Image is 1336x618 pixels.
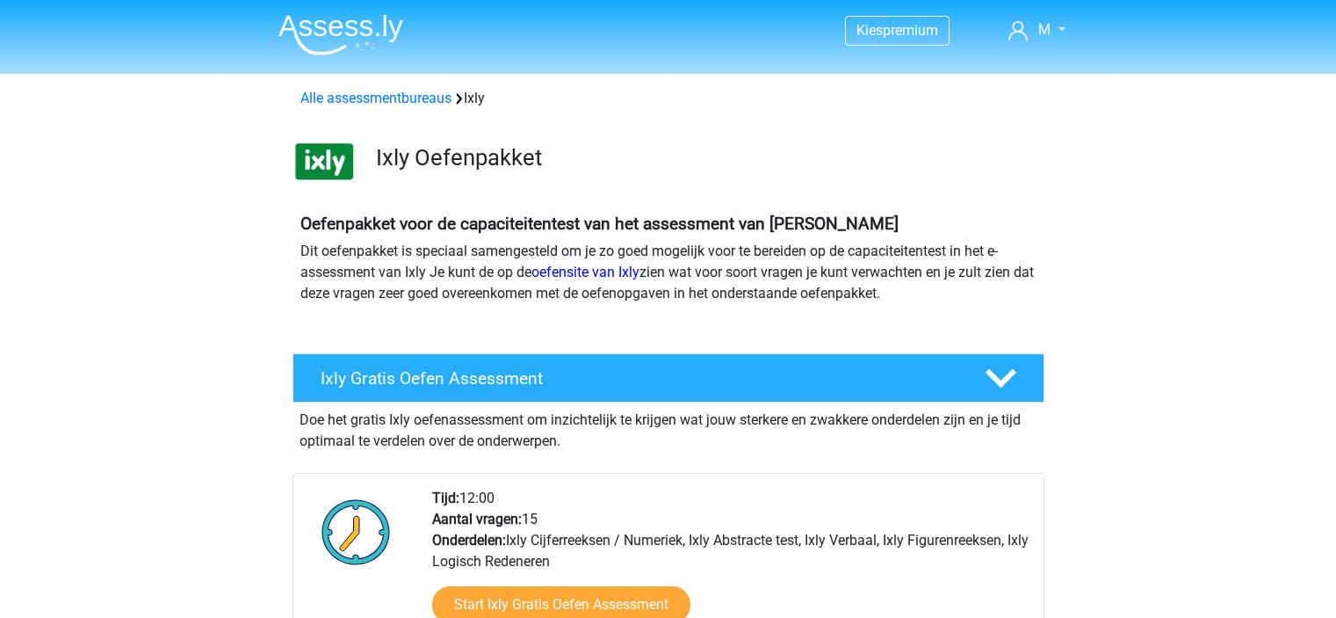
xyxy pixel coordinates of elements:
[278,14,403,55] img: Assessly
[432,511,522,527] b: Aantal vragen:
[1038,21,1051,38] span: M
[300,90,451,106] a: Alle assessmentbureaus
[292,403,1044,452] div: Doe het gratis Ixly oefenassessment om inzichtelijk te krijgen wat jouw sterkere en zwakkere onde...
[432,532,506,549] b: Onderdelen:
[376,144,1030,171] h3: Ixly Oefenpakket
[293,130,356,193] img: ixly.png
[856,22,883,39] span: Kies
[293,88,1044,109] div: Ixly
[285,353,1051,403] a: Ixly Gratis Oefen Assessment
[883,22,938,39] span: premium
[321,368,957,389] h4: Ixly Gratis Oefen Assessment
[1001,19,1072,40] a: M
[312,488,401,576] img: Klok
[432,490,459,506] b: Tijd:
[846,18,949,42] a: Kiespremium
[300,241,1036,304] p: Dit oefenpakket is speciaal samengesteld om je zo goed mogelijk voor te bereiden op de capaciteit...
[531,264,639,280] a: oefensite van Ixly
[300,214,899,234] b: Oefenpakket voor de capaciteitentest van het assessment van [PERSON_NAME]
